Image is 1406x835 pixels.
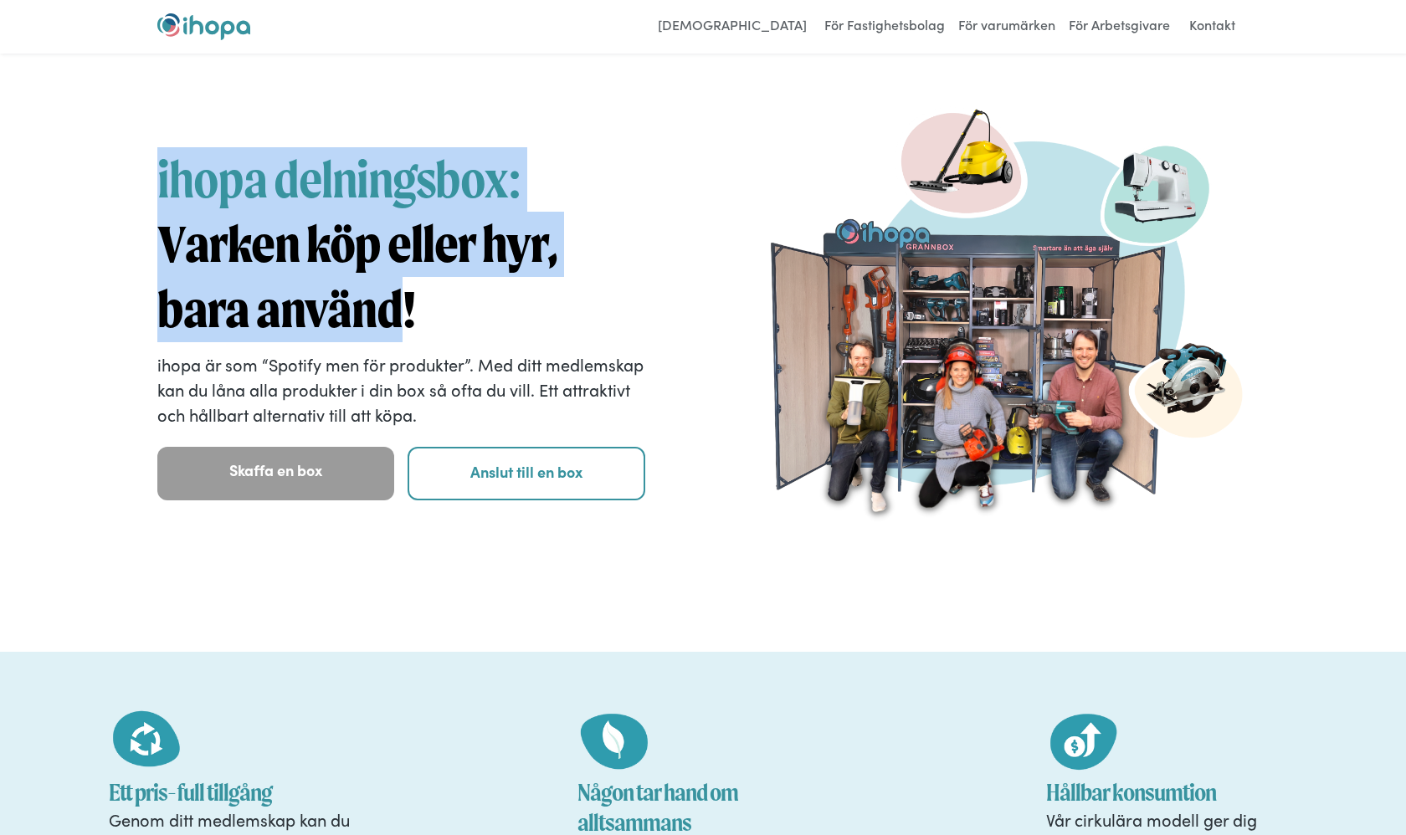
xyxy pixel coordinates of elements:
[157,351,645,427] p: ihopa är som “Spotify men för produkter”. Med ditt medlemskap kan du låna alla produkter i din bo...
[157,13,250,40] img: ihopa logo
[157,447,394,500] a: Skaffa en box
[109,777,360,807] h1: Ett pris- full tillgång
[954,13,1060,40] a: För varumärken
[157,213,557,340] strong: Varken köp eller hyr, bara använd!
[649,13,815,40] a: [DEMOGRAPHIC_DATA]
[157,13,250,40] a: home
[157,149,521,209] span: ihopa delningsbox:
[408,447,644,500] a: Anslut till en box
[820,13,949,40] a: För Fastighetsbolag
[1065,13,1174,40] a: För Arbetsgivare
[1179,13,1245,40] a: Kontakt
[1046,777,1297,807] h1: Hållbar konsumtion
